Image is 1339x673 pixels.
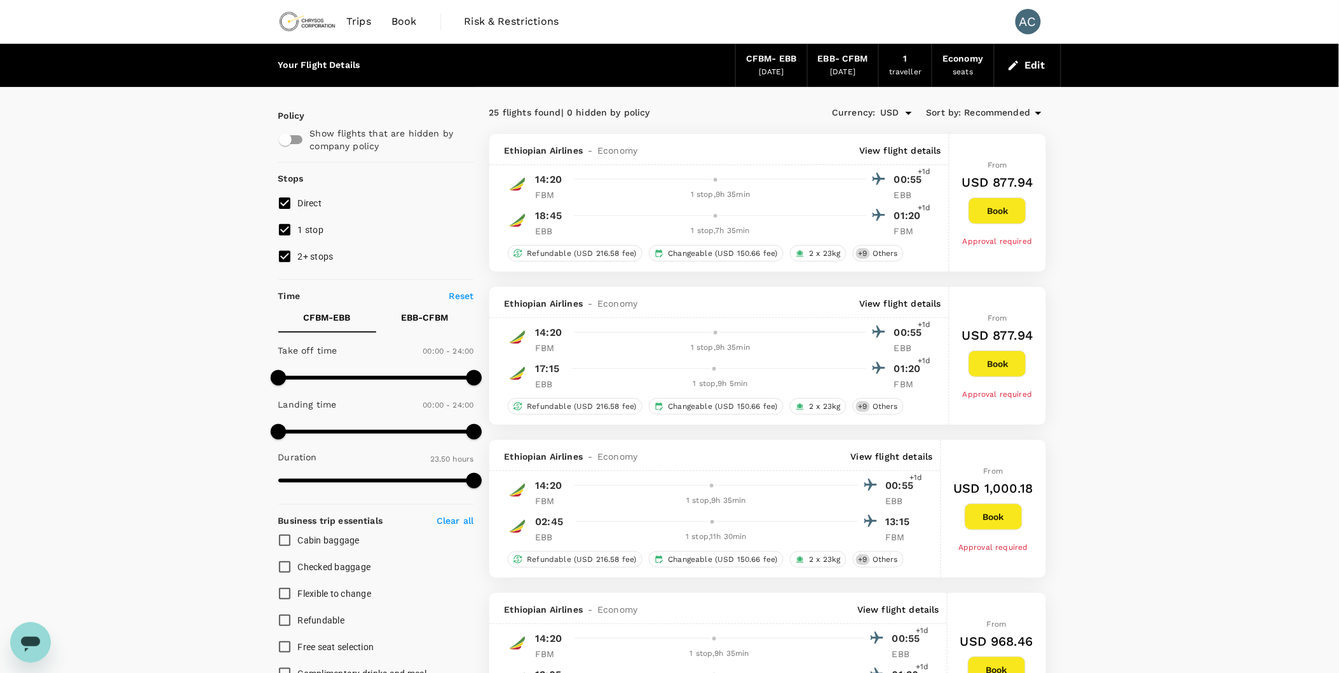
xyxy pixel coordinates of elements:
[505,477,530,503] img: ET
[298,535,360,545] span: Cabin baggage
[894,172,926,187] p: 00:55
[298,562,371,572] span: Checked baggage
[522,401,642,412] span: Refundable (USD 216.58 fee)
[894,378,926,390] p: FBM
[918,166,931,178] span: +1d
[663,554,783,565] span: Changeable (USD 150.66 fee)
[886,495,918,507] p: EBB
[649,245,784,262] div: Changeable (USD 150.66 fee)
[960,631,1033,651] h6: USD 968.46
[298,615,345,625] span: Refundable
[505,514,530,539] img: ET
[430,455,474,463] span: 23.50 hours
[746,52,796,66] div: CFBM - EBB
[886,478,918,493] p: 00:55
[278,109,290,122] p: Policy
[278,398,337,411] p: Landing time
[892,648,924,660] p: EBB
[575,495,858,507] div: 1 stop , 9h 35min
[894,225,926,237] p: FBM
[894,361,926,376] p: 01:20
[962,172,1033,192] h6: USD 877.94
[805,401,846,412] span: 2 x 23kg
[583,144,597,157] span: -
[918,202,931,215] span: +1d
[805,248,846,259] span: 2 x 23kg
[851,450,933,463] p: View flight details
[859,144,941,157] p: View flight details
[965,503,1023,530] button: Book
[536,342,568,354] p: FBM
[536,514,564,530] p: 02:45
[536,378,568,390] p: EBB
[856,401,870,412] span: + 9
[954,478,1033,498] h6: USD 1,000.18
[894,325,926,340] p: 00:55
[597,603,637,616] span: Economy
[649,398,784,415] div: Changeable (USD 150.66 fee)
[1005,55,1050,76] button: Edit
[575,531,858,543] div: 1 stop , 11h 30min
[1016,9,1041,34] div: AC
[987,620,1007,629] span: From
[867,401,903,412] span: Others
[449,290,474,302] p: Reset
[969,350,1026,377] button: Book
[900,104,918,122] button: Open
[918,319,931,331] span: +1d
[304,311,351,324] p: CFBM - EBB
[597,144,637,157] span: Economy
[857,603,939,616] p: View flight details
[867,248,903,259] span: Others
[894,208,926,223] p: 01:20
[536,208,562,223] p: 18:45
[988,161,1007,170] span: From
[278,58,360,72] div: Your Flight Details
[298,225,324,235] span: 1 stop
[536,531,568,543] p: EBB
[522,554,642,565] span: Refundable (USD 216.58 fee)
[278,290,301,302] p: Time
[298,589,372,599] span: Flexible to change
[886,514,918,530] p: 13:15
[889,66,921,79] div: traveller
[536,189,568,201] p: FBM
[505,603,583,616] span: Ethiopian Airlines
[505,297,583,310] span: Ethiopian Airlines
[536,478,562,493] p: 14:20
[536,495,568,507] p: FBM
[505,450,583,463] span: Ethiopian Airlines
[942,52,983,66] div: Economy
[505,361,530,386] img: ET
[597,450,637,463] span: Economy
[790,551,846,568] div: 2 x 23kg
[575,378,867,390] div: 1 stop , 9h 5min
[505,630,530,656] img: ET
[505,171,530,197] img: ET
[508,551,642,568] div: Refundable (USD 216.58 fee)
[298,251,334,262] span: 2+ stops
[969,197,1026,224] button: Book
[927,106,962,120] span: Sort by :
[790,398,846,415] div: 2 x 23kg
[984,467,1003,476] span: From
[583,450,597,463] span: -
[505,324,530,350] img: ET
[402,311,449,324] p: EBB - CFBM
[536,361,560,376] p: 17:15
[536,648,568,660] p: FBM
[958,543,1028,552] span: Approval required
[853,551,904,568] div: +9Others
[536,631,562,646] p: 14:20
[346,14,371,29] span: Trips
[859,297,941,310] p: View flight details
[423,347,474,356] span: 00:00 - 24:00
[759,66,784,79] div: [DATE]
[886,531,918,543] p: FBM
[310,127,465,152] p: Show flights that are hidden by company policy
[278,451,317,463] p: Duration
[278,344,337,357] p: Take off time
[963,390,1033,399] span: Approval required
[962,325,1033,345] h6: USD 877.94
[965,106,1031,120] span: Recommended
